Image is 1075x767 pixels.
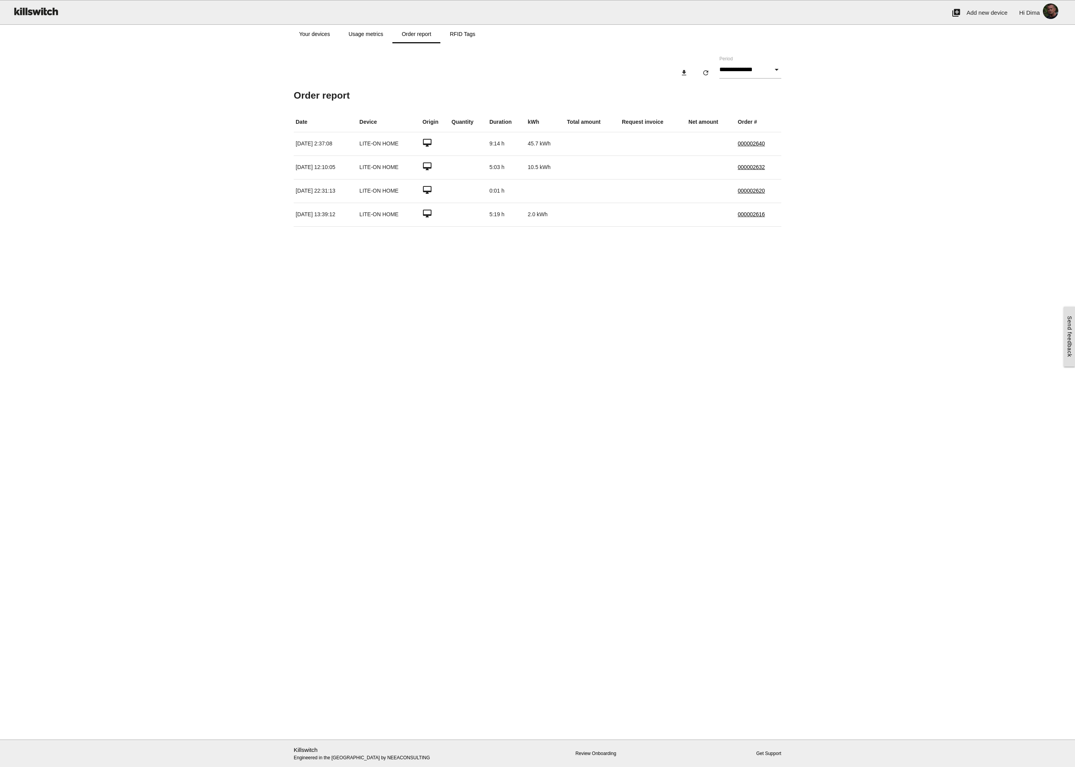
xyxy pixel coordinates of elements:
a: 000002620 [738,188,765,194]
img: ACg8ocJlro-m8l2PRHv0Wn7nMlkzknwuxRg7uOoPLD6wZc5zM9M2_daedw=s96-c [1040,0,1061,22]
button: download [674,66,694,80]
i: desktop_mac [423,185,432,195]
td: [DATE] 22:31:13 [294,179,358,203]
i: desktop_mac [423,162,432,171]
th: Order # [736,112,781,132]
td: 10.5 kWh [526,155,565,179]
a: Usage metrics [339,25,392,43]
i: add_to_photos [952,0,961,25]
img: ks-logo-black-160-b.png [12,0,60,22]
th: Device [358,112,421,132]
td: 9:14 h [488,132,526,155]
td: 0:01 h [488,179,526,203]
td: [DATE] 12:10:05 [294,155,358,179]
td: LITE-ON HOME [358,203,421,226]
td: LITE-ON HOME [358,155,421,179]
a: Your devices [290,25,339,43]
a: Send feedback [1064,307,1075,366]
th: Quantity [450,112,488,132]
i: desktop_mac [423,138,432,147]
i: refresh [702,66,710,80]
td: 45.7 kWh [526,132,565,155]
a: RFID Tags [440,25,484,43]
i: desktop_mac [423,209,432,218]
td: 5:03 h [488,155,526,179]
th: Origin [421,112,450,132]
h5: Order report [294,90,781,101]
th: Duration [488,112,526,132]
td: LITE-ON HOME [358,132,421,155]
th: kWh [526,112,565,132]
span: Hi [1019,9,1025,16]
a: Order report [392,25,440,43]
a: 000002616 [738,211,765,217]
a: 000002632 [738,164,765,170]
label: Period [719,55,733,62]
p: Engineered in the [GEOGRAPHIC_DATA] by NEEACONSULTING [294,746,451,762]
td: 5:19 h [488,203,526,226]
th: Total amount [565,112,620,132]
th: Date [294,112,358,132]
i: download [680,66,688,80]
td: [DATE] 13:39:12 [294,203,358,226]
a: Get Support [756,751,781,756]
button: refresh [696,66,716,80]
span: Add new device [967,9,1008,16]
td: LITE-ON HOME [358,179,421,203]
a: 000002640 [738,140,765,147]
th: Net amount [686,112,736,132]
span: Dima [1026,9,1040,16]
td: [DATE] 2:37:08 [294,132,358,155]
td: 2.0 kWh [526,203,565,226]
a: Review Onboarding [575,751,616,756]
th: Request invoice [620,112,686,132]
a: Killswitch [294,747,318,753]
